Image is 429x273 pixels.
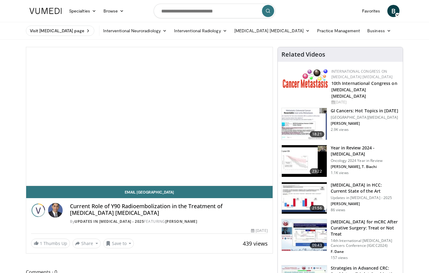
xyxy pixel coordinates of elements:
video-js: Video Player [26,47,273,186]
a: Business [364,25,395,37]
a: Specialties [65,5,100,17]
p: 86 views [331,208,346,212]
span: 439 views [243,240,268,247]
img: d05dd3b7-e9c5-4ea1-ae23-a3dd0d06210c.150x105_q85_crop-smart_upscale.jpg [282,182,327,214]
img: 6ff8bc22-9509-4454-a4f8-ac79dd3b8976.png.150x105_q85_autocrop_double_scale_upscale_version-0.2.png [283,69,328,88]
a: 21:56 [MEDICAL_DATA] in HCC: Current State of the Art Updates in [MEDICAL_DATA] - 2025 [PERSON_NA... [281,182,399,214]
a: Favorites [358,5,384,17]
a: Browse [100,5,128,17]
span: 23:22 [310,168,324,174]
p: [GEOGRAPHIC_DATA][MEDICAL_DATA] [331,115,398,120]
button: Save to [103,239,134,248]
h3: GI Cancers: Hot Topics in [DATE] [331,108,398,114]
img: b314edf2-74e8-421b-9409-92b907215a7e.150x105_q85_crop-smart_upscale.jpg [282,145,327,177]
a: Visit [MEDICAL_DATA] page [26,26,94,36]
img: VuMedi Logo [30,8,62,14]
p: F. Dane [331,249,399,254]
a: B [387,5,399,17]
img: eeae3cd1-4c1e-4d08-a626-dc316edc93ab.150x105_q85_crop-smart_upscale.jpg [282,108,327,140]
a: 09:43 [MEDICAL_DATA] for mCRC After Curative Surgery: Treat or Not Treat 14th International [MEDI... [281,219,399,260]
div: [DATE] [251,228,267,233]
p: 14th International [MEDICAL_DATA] Cancers Conference (IGICC2024) [331,238,399,248]
a: [MEDICAL_DATA] [MEDICAL_DATA] [231,25,313,37]
img: Updates in Interventional Radiology - 2025 [31,203,46,218]
a: 1 Thumbs Up [31,239,70,248]
a: Practice Management [313,25,364,37]
a: Interventional Neuroradiology [99,25,170,37]
a: 23:22 Year in Review 2024 - [MEDICAL_DATA] Oncology 2024 Year in Review [PERSON_NAME], T. Biachi ... [281,145,399,177]
h3: Year in Review 2024 - [MEDICAL_DATA] [331,145,399,157]
span: 1 [40,240,42,246]
p: [PERSON_NAME], T. Biachi [331,164,399,169]
img: Avatar [48,203,63,218]
p: Oncology 2024 Year in Review [331,158,399,163]
a: Interventional Radiology [170,25,231,37]
input: Search topics, interventions [154,4,275,18]
img: 72ceef41-b8ac-429a-9935-89b7cd564f2c.150x105_q85_crop-smart_upscale.jpg [282,219,327,251]
a: Updates in [MEDICAL_DATA] - 2025 [75,219,144,224]
span: 21:56 [310,205,324,211]
h3: [MEDICAL_DATA] in HCC: Current State of the Art [331,182,399,194]
h4: Related Videos [281,51,325,58]
span: 18:21 [310,131,324,137]
div: [DATE] [331,100,398,105]
p: Updates in [MEDICAL_DATA] - 2025 [331,195,399,200]
p: 1.1K views [331,170,349,175]
p: 2.9K views [331,127,349,132]
button: Share [72,239,101,248]
p: [PERSON_NAME] [331,201,399,206]
a: [PERSON_NAME] [165,219,197,224]
h3: [MEDICAL_DATA] for mCRC After Curative Surgery: Treat or Not Treat [331,219,399,237]
h4: Current Role of Y90 Radioembolization in the Treatment of [MEDICAL_DATA] [MEDICAL_DATA] [70,203,268,216]
p: 157 views [331,255,348,260]
a: International Congress on [MEDICAL_DATA] [MEDICAL_DATA] [331,69,393,79]
a: 18:21 GI Cancers: Hot Topics in [DATE] [GEOGRAPHIC_DATA][MEDICAL_DATA] [PERSON_NAME] 2.9K views [281,108,399,140]
a: Email [GEOGRAPHIC_DATA] [26,186,273,198]
span: 09:43 [310,242,324,248]
p: [PERSON_NAME] [331,121,398,126]
div: By FEATURING [70,219,268,224]
a: 10th International Congress on [MEDICAL_DATA] [MEDICAL_DATA] [331,80,397,99]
